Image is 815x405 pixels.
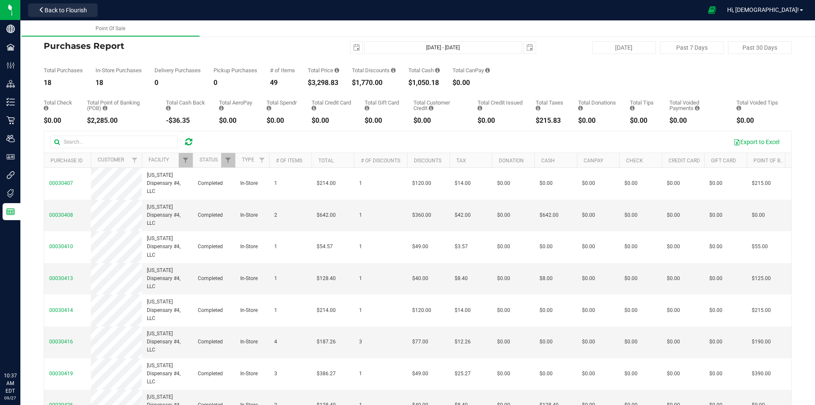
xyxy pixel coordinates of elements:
span: 3 [359,338,362,346]
a: Status [200,157,218,163]
span: $0.00 [624,338,638,346]
span: $0.00 [497,338,510,346]
span: [US_STATE] Dispensary #4, LLC [147,171,188,196]
inline-svg: Configuration [6,61,15,70]
div: In-Store Purchases [96,68,142,73]
div: $2,285.00 [87,117,153,124]
div: Total CanPay [452,68,490,73]
i: Sum of the successful, non-voided CanPay payment transactions for all purchases in the date range. [485,68,490,73]
span: 1 [274,275,277,283]
a: # of Discounts [361,158,400,164]
span: $0.00 [582,179,595,187]
div: Total Voided Payments [669,100,724,111]
a: Facility [149,157,169,163]
span: 00030413 [49,275,73,281]
i: Sum of the total taxes for all purchases in the date range. [536,105,540,111]
span: Completed [198,179,223,187]
span: $0.00 [582,211,595,219]
span: $642.00 [540,211,559,219]
span: $187.26 [317,338,336,346]
span: $360.00 [412,211,431,219]
span: $55.00 [752,243,768,251]
span: $0.00 [667,306,680,314]
button: Past 7 Days [660,41,724,54]
div: 49 [270,79,295,86]
i: Sum of the cash-back amounts from rounded-up electronic payments for all purchases in the date ra... [166,105,171,111]
span: $386.27 [317,370,336,378]
div: Total Cash Back [166,100,206,111]
span: $0.00 [667,338,680,346]
span: $42.00 [455,211,471,219]
div: 18 [44,79,83,86]
span: $0.00 [582,338,595,346]
div: Total Customer Credit [413,100,465,111]
span: $0.00 [667,211,680,219]
button: Back to Flourish [28,3,98,17]
div: $3,298.83 [308,79,339,86]
div: $0.00 [365,117,401,124]
span: $49.00 [412,243,428,251]
button: [DATE] [592,41,656,54]
span: 00030419 [49,371,73,377]
span: $214.00 [317,179,336,187]
span: In-Store [240,275,258,283]
span: $0.00 [667,275,680,283]
span: $12.26 [455,338,471,346]
i: Sum of the successful, non-voided gift card payment transactions for all purchases in the date ra... [365,105,369,111]
a: Type [242,157,254,163]
span: [US_STATE] Dispensary #4, LLC [147,298,188,323]
span: $0.00 [709,179,722,187]
span: 3 [274,370,277,378]
inline-svg: Integrations [6,171,15,179]
a: # of Items [276,158,302,164]
span: 00030414 [49,307,73,313]
i: Sum of the successful, non-voided AeroPay payment transactions for all purchases in the date range. [219,105,224,111]
div: $1,050.18 [408,79,440,86]
span: $0.00 [497,211,510,219]
span: $0.00 [667,179,680,187]
span: 4 [274,338,277,346]
div: # of Items [270,68,295,73]
div: $215.83 [536,117,565,124]
div: $0.00 [312,117,352,124]
span: $0.00 [709,275,722,283]
div: Total Price [308,68,339,73]
span: 00030416 [49,339,73,345]
span: 2 [274,211,277,219]
span: $0.00 [624,370,638,378]
i: Sum of all tip amounts from voided payment transactions for all purchases in the date range. [736,105,741,111]
i: Sum of the successful, non-voided credit card payment transactions for all purchases in the date ... [312,105,316,111]
div: Total Credit Issued [478,100,523,111]
div: $0.00 [736,117,779,124]
span: Completed [198,338,223,346]
a: Discounts [414,158,441,164]
span: $40.00 [412,275,428,283]
div: Total Donations [578,100,617,111]
span: [US_STATE] Dispensary #4, LLC [147,330,188,354]
i: Sum of the discount values applied to the all purchases in the date range. [391,68,396,73]
span: $215.00 [752,179,771,187]
span: Back to Flourish [45,7,87,14]
span: 1 [274,179,277,187]
div: $0.00 [669,117,724,124]
span: In-Store [240,243,258,251]
a: Filter [255,153,269,167]
inline-svg: Facilities [6,43,15,51]
span: $390.00 [752,370,771,378]
span: In-Store [240,306,258,314]
span: $0.00 [624,275,638,283]
span: $190.00 [752,338,771,346]
inline-svg: Distribution [6,79,15,88]
span: 1 [359,370,362,378]
span: $214.00 [317,306,336,314]
span: In-Store [240,338,258,346]
span: 1 [359,179,362,187]
a: Filter [128,153,142,167]
a: Tax [456,158,466,164]
i: Sum of the successful, non-voided Spendr payment transactions for all purchases in the date range. [267,105,271,111]
span: $0.00 [540,338,553,346]
button: Export to Excel [728,135,785,149]
a: Purchase ID [51,158,83,164]
span: 1 [359,211,362,219]
div: $0.00 [578,117,617,124]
